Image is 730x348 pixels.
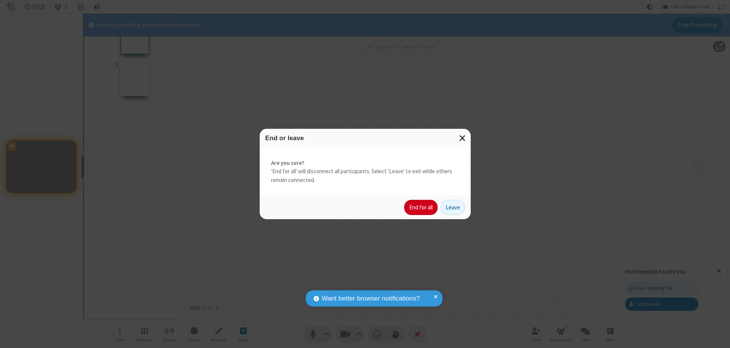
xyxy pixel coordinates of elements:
[260,147,471,196] div: 'End for all' will disconnect all participants. Select 'Leave' to exit while others remain connec...
[265,134,465,142] h3: End or leave
[404,200,438,215] button: End for all
[271,159,459,168] strong: Are you sure?
[322,294,420,304] span: Want better browser notifications?
[441,200,465,215] button: Leave
[455,129,471,147] button: Close modal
